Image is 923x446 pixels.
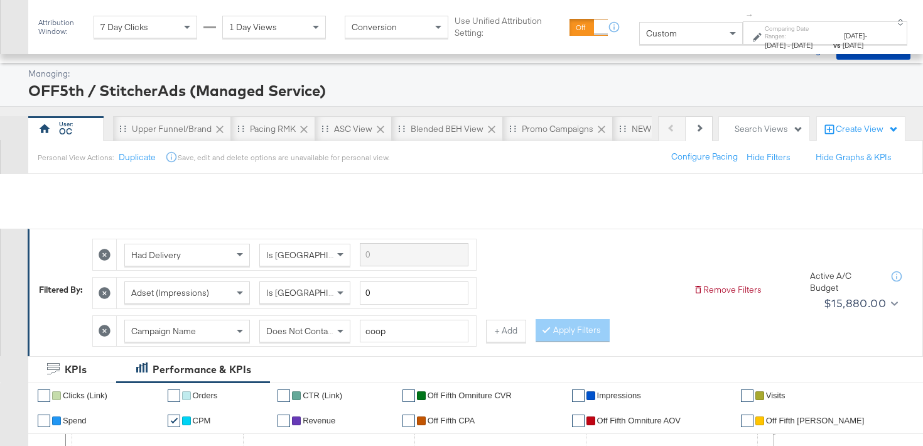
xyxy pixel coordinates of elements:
strong: vs [831,40,843,50]
div: NEW O5 Weekly Report [632,123,723,135]
a: ✔ [38,415,50,427]
div: $15,880.00 [824,294,886,313]
input: Enter a search term [360,243,468,266]
div: KPIs [65,362,87,377]
div: Drag to reorder tab [237,125,244,132]
a: ✔ [168,389,180,402]
button: Remove Filters [693,284,762,296]
span: Custom [646,28,677,39]
span: Is [GEOGRAPHIC_DATA] [266,249,362,261]
div: Managing: [28,68,907,80]
span: [DATE] [844,31,865,40]
input: Enter a number [360,281,468,305]
span: off fifth CPA [428,416,475,425]
div: Personal View Actions: [38,153,114,163]
div: Drag to reorder tab [119,125,126,132]
div: OC [59,126,72,138]
span: Visits [766,391,785,400]
div: Promo Campaigns [522,123,593,135]
span: 1 Day Views [229,21,277,33]
div: Drag to reorder tab [619,125,626,132]
div: ASC View [334,123,372,135]
a: ✔ [402,389,415,402]
span: Does Not Contain [266,325,335,337]
div: Drag to reorder tab [321,125,328,132]
input: Enter a search term [360,320,468,343]
div: Blended BEH View [411,123,483,135]
span: 7 Day Clicks [100,21,148,33]
button: + Add [486,320,526,342]
span: Off Fifth [PERSON_NAME] [766,416,865,425]
span: Off Fifth Omniture CVR [428,391,512,400]
div: Filtered By: [39,284,83,296]
button: $15,880.00 [819,293,900,313]
div: Performance & KPIs [153,362,251,377]
button: Configure Pacing [662,146,747,168]
a: ✔ [741,389,753,402]
span: ↑ [744,13,756,18]
div: Search Views [735,123,803,135]
div: - [765,40,831,50]
span: Conversion [352,21,397,33]
button: Hide Graphs & KPIs [816,151,892,163]
a: ✔ [38,389,50,402]
span: Spend [63,416,87,425]
div: Create View [836,123,899,136]
div: Active A/C Budget [810,270,879,293]
a: ✔ [278,389,290,402]
span: [DATE] [843,40,863,50]
span: [DATE] [792,40,812,50]
button: Hide Filters [747,151,791,163]
label: Comparing Date Ranges: [765,24,831,41]
span: CPM [193,416,211,425]
span: Had Delivery [131,249,181,261]
span: Orders [193,391,218,400]
a: ✔ [278,415,290,427]
label: Use Unified Attribution Setting: [455,15,564,38]
button: Duplicate [119,151,156,163]
a: ✔ [572,389,585,402]
a: ✔ [402,415,415,427]
a: ✔ [168,415,180,427]
div: OFF5th / StitcherAds (Managed Service) [28,80,907,101]
span: Is [GEOGRAPHIC_DATA] [266,287,362,298]
span: Clicks (Link) [63,391,107,400]
span: Off Fifth Omniture AOV [597,416,681,425]
span: Campaign Name [131,325,196,337]
div: Drag to reorder tab [398,125,405,132]
div: - [843,31,888,50]
div: Upper Funnel/Brand [132,123,212,135]
span: Impressions [597,391,641,400]
div: Pacing RMK [250,123,296,135]
div: Drag to reorder tab [509,125,516,132]
div: Save, edit and delete options are unavailable for personal view. [178,153,389,163]
span: CTR (Link) [303,391,342,400]
a: ✔ [741,415,753,427]
span: Revenue [303,416,335,425]
div: Attribution Window: [38,18,87,36]
span: [DATE] [765,40,785,50]
span: Adset (Impressions) [131,287,209,298]
a: ✔ [572,415,585,427]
